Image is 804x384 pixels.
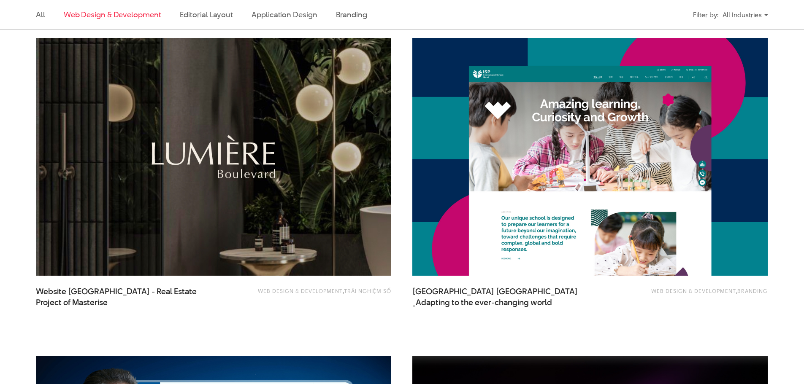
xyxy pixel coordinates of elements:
span: Project of Masterise [36,297,108,308]
a: [GEOGRAPHIC_DATA] [GEOGRAPHIC_DATA] -Adapting to the ever-changing world [412,286,581,307]
div: All Industries [723,8,768,22]
a: Website [GEOGRAPHIC_DATA] - Real EstateProject of Masterise [36,286,205,307]
a: Web Design & Development [651,287,736,295]
div: , [249,286,391,303]
a: Editorial Layout [180,9,233,20]
a: Web Design & Development [258,287,343,295]
span: Adapting to the ever-changing world [416,297,552,308]
img: Thiết kế WebsiteTrường Quốc tế Westlink [412,38,768,276]
a: Application Design [252,9,317,20]
a: Branding [336,9,367,20]
span: [GEOGRAPHIC_DATA] [GEOGRAPHIC_DATA] - [412,286,581,307]
span: Website [GEOGRAPHIC_DATA] - Real Estate [36,286,205,307]
a: Web Design & Development [64,9,161,20]
div: Filter by: [693,8,718,22]
a: Branding [737,287,768,295]
div: , [625,286,768,303]
a: All [36,9,45,20]
a: Trải nghiệm số [344,287,391,295]
img: Website Lumiere Boulevard dự án bất động sản [18,26,409,288]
